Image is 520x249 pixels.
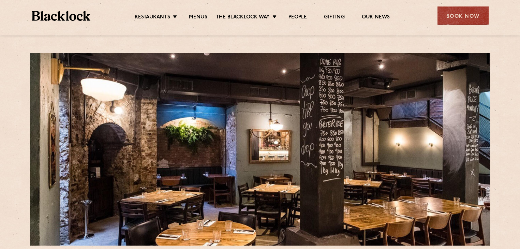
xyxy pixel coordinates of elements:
a: Menus [189,14,207,21]
a: The Blacklock Way [216,14,270,21]
img: BL_Textured_Logo-footer-cropped.svg [32,11,91,21]
a: Gifting [324,14,344,21]
div: Book Now [437,6,489,25]
a: People [288,14,307,21]
a: Restaurants [135,14,170,21]
a: Our News [362,14,390,21]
